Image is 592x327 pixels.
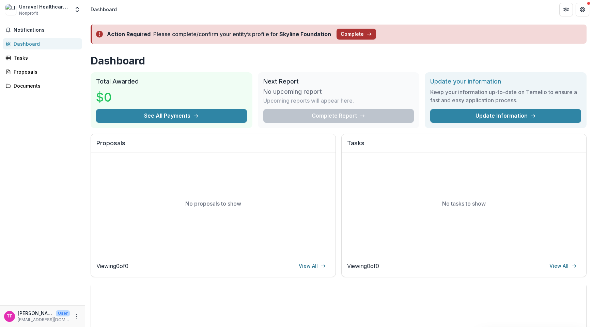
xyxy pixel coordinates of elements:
[96,139,330,152] h2: Proposals
[3,66,82,77] a: Proposals
[442,199,486,208] p: No tasks to show
[347,139,581,152] h2: Tasks
[153,30,331,38] div: Please complete/confirm your entity’s profile for
[91,6,117,13] div: Dashboard
[3,25,82,35] button: Notifications
[14,54,77,61] div: Tasks
[3,52,82,63] a: Tasks
[73,3,82,16] button: Open entity switcher
[18,317,70,323] p: [EMAIL_ADDRESS][DOMAIN_NAME]
[56,310,70,316] p: User
[7,314,12,318] div: Tyler Fox
[14,40,77,47] div: Dashboard
[545,261,581,271] a: View All
[263,88,322,95] h3: No upcoming report
[18,310,53,317] p: [PERSON_NAME]
[19,10,38,16] span: Nonprofit
[576,3,589,16] button: Get Help
[263,78,414,85] h2: Next Report
[19,3,70,10] div: Unravel Healthcare Alliance
[559,3,573,16] button: Partners
[3,38,82,49] a: Dashboard
[5,4,16,15] img: Unravel Healthcare Alliance
[279,31,331,38] strong: Skyline Foundation
[14,82,77,89] div: Documents
[73,312,81,321] button: More
[14,27,79,33] span: Notifications
[96,262,128,270] p: Viewing 0 of 0
[96,78,247,85] h2: Total Awarded
[107,30,151,38] div: Action Required
[347,262,379,270] p: Viewing 0 of 0
[430,109,581,123] a: Update Information
[91,55,587,67] h1: Dashboard
[14,68,77,75] div: Proposals
[88,4,120,14] nav: breadcrumb
[295,261,330,271] a: View All
[430,78,581,85] h2: Update your information
[185,199,241,208] p: No proposals to show
[3,80,82,91] a: Documents
[263,96,354,105] p: Upcoming reports will appear here.
[96,109,247,123] button: See All Payments
[337,29,376,40] button: Complete
[96,88,147,106] h3: $0
[430,88,581,104] h3: Keep your information up-to-date on Temelio to ensure a fast and easy application process.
